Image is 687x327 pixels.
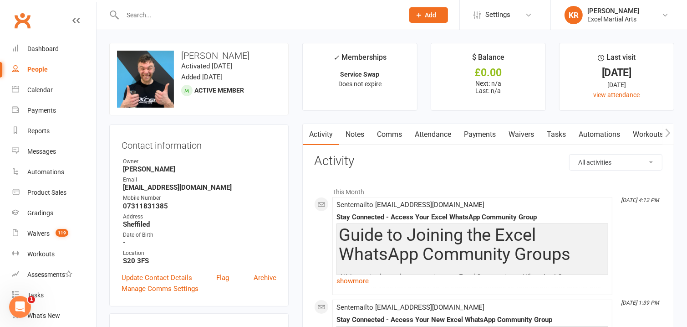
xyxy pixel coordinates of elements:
[12,182,96,203] a: Product Sales
[12,306,96,326] a: What's New
[117,51,281,61] h3: [PERSON_NAME]
[439,80,537,94] p: Next: n/a Last: n/a
[27,209,53,217] div: Gradings
[194,87,244,94] span: Active member
[336,201,485,209] span: Sent email to [EMAIL_ADDRESS][DOMAIN_NAME]
[123,176,276,184] div: Email
[123,257,276,265] strong: S20 3FS
[9,296,31,318] iframe: Intercom live chat
[27,271,72,278] div: Assessments
[12,141,96,162] a: Messages
[12,100,96,121] a: Payments
[12,244,96,265] a: Workouts
[336,316,608,324] div: Stay Connected - Access Your New Excel WhatsApp Community Group
[181,62,232,70] time: Activated [DATE]
[27,148,56,155] div: Messages
[621,197,659,203] i: [DATE] 4:12 PM
[12,285,96,306] a: Tasks
[333,52,387,68] div: Memberships
[122,283,198,294] a: Manage Comms Settings
[56,229,68,237] span: 119
[12,121,96,141] a: Reports
[12,223,96,244] a: Waivers 119
[12,203,96,223] a: Gradings
[254,272,276,283] a: Archive
[12,59,96,80] a: People
[27,250,55,258] div: Workouts
[340,71,379,78] strong: Service Swap
[425,11,437,19] span: Add
[409,7,448,23] button: Add
[123,157,276,166] div: Owner
[27,312,60,319] div: What's New
[593,91,640,99] a: view attendance
[336,275,608,287] a: show more
[541,124,573,145] a: Tasks
[485,5,510,25] span: Settings
[123,202,276,210] strong: 07311831385
[27,168,64,176] div: Automations
[408,124,458,145] a: Attendance
[598,52,636,68] div: Last visit
[117,51,174,108] img: image1709986990.png
[122,137,276,151] h3: Contact information
[122,272,192,283] a: Update Contact Details
[12,80,96,100] a: Calendar
[27,127,50,135] div: Reports
[336,213,608,221] div: Stay Connected - Access Your Excel WhatsApp Community Group
[216,272,229,283] a: Flag
[472,52,504,68] div: $ Balance
[621,300,659,306] i: [DATE] 1:39 PM
[458,124,503,145] a: Payments
[314,182,662,197] li: This Month
[587,15,639,23] div: Excel Martial Arts
[27,230,50,237] div: Waivers
[339,226,606,264] h2: Guide to Joining the Excel WhatsApp Community Groups
[627,124,670,145] a: Workouts
[314,154,662,168] h3: Activity
[123,165,276,173] strong: [PERSON_NAME]
[439,68,537,78] div: £0.00
[27,107,56,114] div: Payments
[568,80,666,90] div: [DATE]
[587,7,639,15] div: [PERSON_NAME]
[12,162,96,182] a: Automations
[123,213,276,221] div: Address
[27,45,59,52] div: Dashboard
[339,124,371,145] a: Notes
[338,80,382,88] span: Does not expire
[568,68,666,78] div: [DATE]
[123,231,276,239] div: Date of Birth
[27,66,48,73] div: People
[503,124,541,145] a: Waivers
[573,124,627,145] a: Automations
[303,124,339,145] a: Activity
[123,249,276,258] div: Location
[28,296,35,303] span: 1
[371,124,408,145] a: Comms
[12,265,96,285] a: Assessments
[123,183,276,192] strong: [EMAIL_ADDRESS][DOMAIN_NAME]
[333,53,339,62] i: ✓
[123,194,276,202] div: Mobile Number
[120,9,397,21] input: Search...
[123,239,276,247] strong: -
[27,86,53,93] div: Calendar
[27,291,44,299] div: Tasks
[123,220,276,228] strong: Sheffiled
[336,303,485,311] span: Sent email to [EMAIL_ADDRESS][DOMAIN_NAME]
[181,73,223,81] time: Added [DATE]
[11,9,34,32] a: Clubworx
[27,189,66,196] div: Product Sales
[565,6,583,24] div: KR
[12,39,96,59] a: Dashboard
[339,271,606,306] p: We’re excited to welcome you into our Excel Community on WhatsApp! Our groups are designed to kee...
